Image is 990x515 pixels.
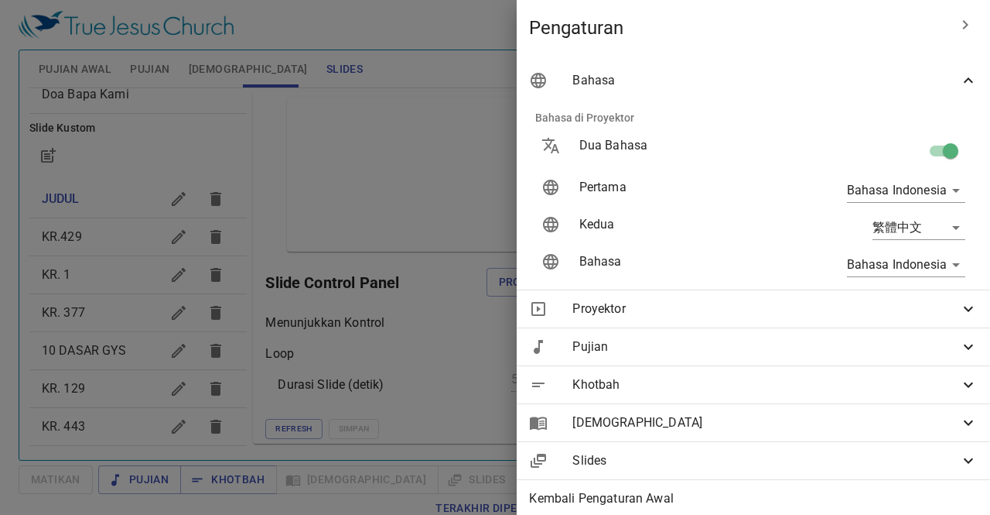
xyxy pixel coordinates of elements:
div: Khotbah [517,366,990,403]
p: Kedua [579,215,779,234]
div: [DEMOGRAPHIC_DATA] [DEMOGRAPHIC_DATA] Sejati Palangka Raya [45,142,257,149]
p: Dua Bahasa [579,136,779,155]
span: Slides [572,451,959,470]
span: Pujian [572,338,959,356]
div: [DEMOGRAPHIC_DATA] [517,404,990,441]
li: Bahasa di Proyektor [523,99,984,136]
span: Khotbah [572,376,959,394]
div: Slides [517,442,990,479]
p: Pujian 詩 [133,94,168,105]
div: Bahasa [517,62,990,99]
span: Proyektor [572,300,959,318]
span: [DEMOGRAPHIC_DATA] [572,414,959,432]
p: Bahasa [579,252,779,271]
span: Kembali Pengaturan Awal [529,489,978,508]
div: 繁體中文 [872,215,965,240]
span: Bahasa [572,71,959,90]
p: Pertama [579,178,779,197]
div: Bahasa Indonesia [847,252,965,277]
div: Proyektor [517,290,990,328]
span: Pengaturan [529,15,947,40]
div: Bahasa Indonesia [847,178,965,203]
div: Pujian [517,328,990,366]
li: 118 [138,108,161,124]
